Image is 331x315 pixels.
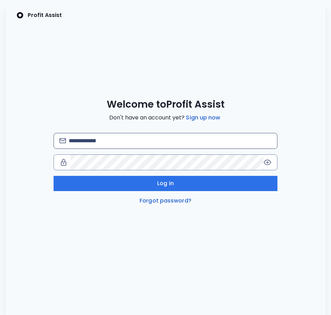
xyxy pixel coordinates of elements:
[109,114,221,122] span: Don't have an account yet?
[157,179,174,188] span: Log in
[28,11,62,19] p: Profit Assist
[17,11,23,19] img: SpotOn Logo
[54,176,277,191] button: Log in
[185,114,221,122] a: Sign up now
[138,197,193,205] a: Forgot password?
[59,138,66,143] img: email
[107,98,225,111] span: Welcome to Profit Assist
